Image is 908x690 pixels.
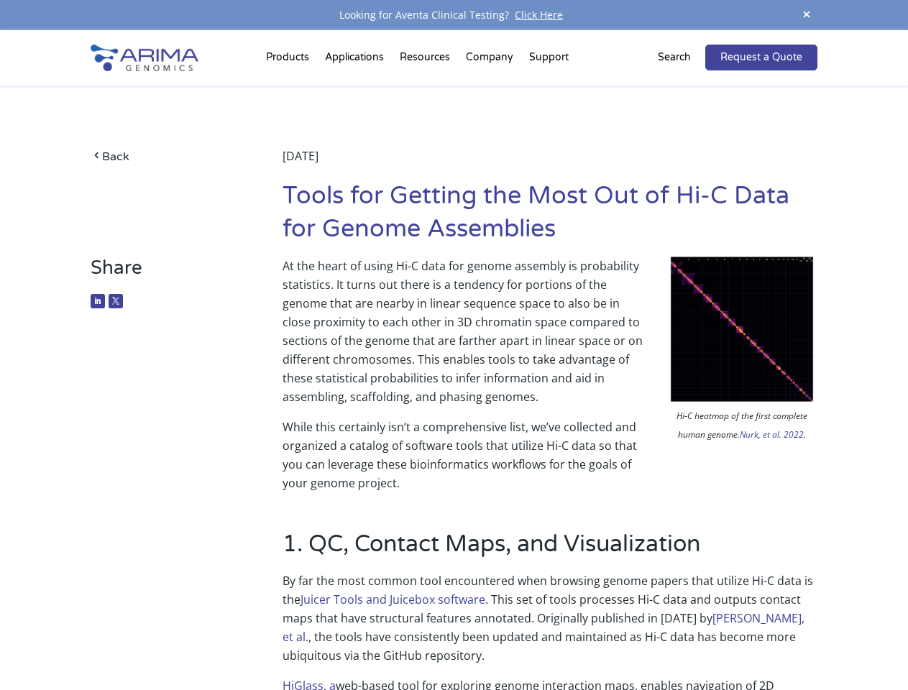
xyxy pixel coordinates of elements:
[91,6,817,24] div: Looking for Aventa Clinical Testing?
[509,8,569,22] a: Click Here
[91,45,198,71] img: Arima-Genomics-logo
[301,592,485,607] a: Juicer Tools and Juicebox software
[91,147,242,166] a: Back
[740,428,804,441] a: Nurk, et al. 2022
[283,147,817,180] div: [DATE]
[283,528,817,571] h2: 1. QC, Contact Maps, and Visualization
[283,418,817,492] p: While this certainly isn’t a comprehensive list, we’ve collected and organized a catalog of softw...
[283,180,817,257] h1: Tools for Getting the Most Out of Hi-C Data for Genome Assemblies
[91,257,242,290] h3: Share
[658,48,691,67] p: Search
[705,45,817,70] a: Request a Quote
[283,257,817,418] p: At the heart of using Hi-C data for genome assembly is probability statistics. It turns out there...
[283,571,817,676] p: By far the most common tool encountered when browsing genome papers that utilize Hi-C data is the...
[666,407,817,448] p: Hi-C heatmap of the first complete human genome. .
